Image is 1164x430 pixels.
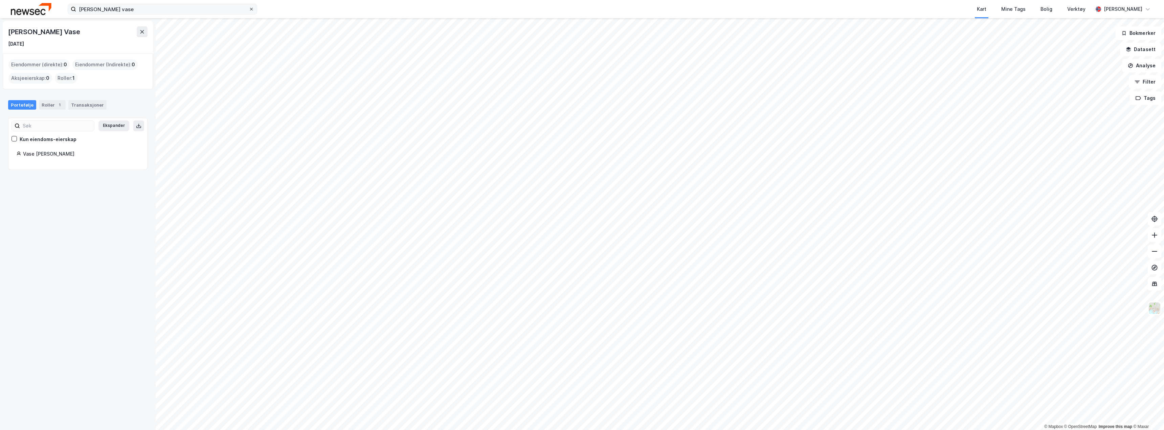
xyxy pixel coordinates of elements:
a: Improve this map [1099,424,1132,429]
div: Vase [PERSON_NAME] [23,150,139,158]
img: Z [1148,302,1161,315]
button: Tags [1130,91,1161,105]
div: Portefølje [8,100,36,110]
button: Ekspander [98,120,129,131]
div: Aksjeeierskap : [8,73,52,84]
div: Bolig [1040,5,1052,13]
div: [PERSON_NAME] [1104,5,1142,13]
a: Mapbox [1044,424,1063,429]
div: Eiendommer (Indirekte) : [72,59,138,70]
div: [DATE] [8,40,24,48]
div: Mine Tags [1001,5,1026,13]
div: Kontrollprogram for chat [1130,398,1164,430]
div: Kart [977,5,986,13]
span: 0 [64,61,67,69]
input: Søk [20,121,94,131]
span: 0 [46,74,49,82]
div: Roller [39,100,66,110]
button: Datasett [1120,43,1161,56]
iframe: Chat Widget [1130,398,1164,430]
div: Roller : [55,73,77,84]
div: 1 [56,101,63,108]
div: [PERSON_NAME] Vase [8,26,81,37]
a: OpenStreetMap [1064,424,1097,429]
button: Filter [1129,75,1161,89]
img: newsec-logo.f6e21ccffca1b3a03d2d.png [11,3,51,15]
div: Kun eiendoms-eierskap [20,135,76,143]
span: 1 [72,74,75,82]
div: Transaksjoner [68,100,107,110]
button: Bokmerker [1116,26,1161,40]
input: Søk på adresse, matrikkel, gårdeiere, leietakere eller personer [76,4,249,14]
button: Analyse [1122,59,1161,72]
span: 0 [132,61,135,69]
div: Verktøy [1067,5,1085,13]
div: Eiendommer (direkte) : [8,59,70,70]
